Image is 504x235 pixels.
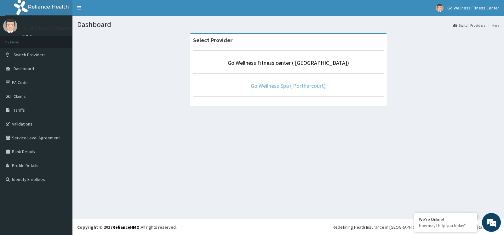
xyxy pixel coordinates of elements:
img: d_794563401_company_1708531726252_794563401 [12,31,26,47]
li: Here [486,23,499,28]
a: RelianceHMO [112,224,140,230]
div: Minimize live chat window [103,3,118,18]
a: Go Wellness Spa ( Portharcourt) [251,82,326,89]
div: Redefining Heath Insurance in [GEOGRAPHIC_DATA] using Telemedicine and Data Science! [333,224,499,230]
strong: Select Provider [193,36,232,44]
a: Go Wellness Fitness center ( [GEOGRAPHIC_DATA]) [228,59,349,66]
a: Switch Providers [453,23,485,28]
span: Claims [14,93,26,99]
p: How may I help you today? [419,223,472,228]
img: User Image [3,19,17,33]
strong: Copyright © 2017 . [77,224,141,230]
span: Tariffs [14,107,25,113]
span: We're online! [37,75,87,138]
img: User Image [436,4,444,12]
div: We're Online! [419,216,472,222]
textarea: Type your message and hit 'Enter' [3,163,120,185]
div: Chat with us now [33,35,106,43]
a: Online [22,34,37,39]
span: Switch Providers [14,52,46,58]
footer: All rights reserved. [72,219,504,235]
p: Go Wellness Fitness Center [22,25,89,31]
span: Go Wellness Fitness Center [447,5,499,11]
span: Dashboard [14,66,34,71]
h1: Dashboard [77,20,499,29]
